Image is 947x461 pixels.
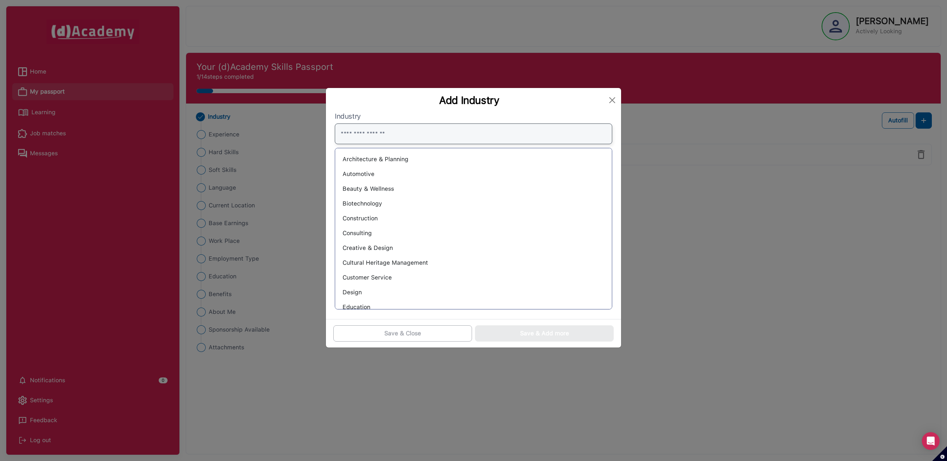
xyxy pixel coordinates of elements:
[341,183,606,195] div: Beauty & Wellness
[335,112,612,121] label: Industry
[341,242,606,254] div: Creative & Design
[341,168,606,180] div: Automotive
[520,329,569,338] span: Save & Add more
[341,227,606,239] div: Consulting
[606,94,618,106] button: Close
[384,329,421,338] span: Save & Close
[341,272,606,284] div: Customer Service
[475,325,614,342] button: Save & Add more
[932,446,947,461] button: Set cookie preferences
[341,301,606,313] div: Education
[341,153,606,165] div: Architecture & Planning
[341,257,606,269] div: Cultural Heritage Management
[333,325,472,342] button: Save & Close
[341,287,606,298] div: Design
[341,198,606,210] div: Biotechnology
[341,213,606,224] div: Construction
[922,432,940,450] div: Open Intercom Messenger
[332,94,606,106] div: Add Industry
